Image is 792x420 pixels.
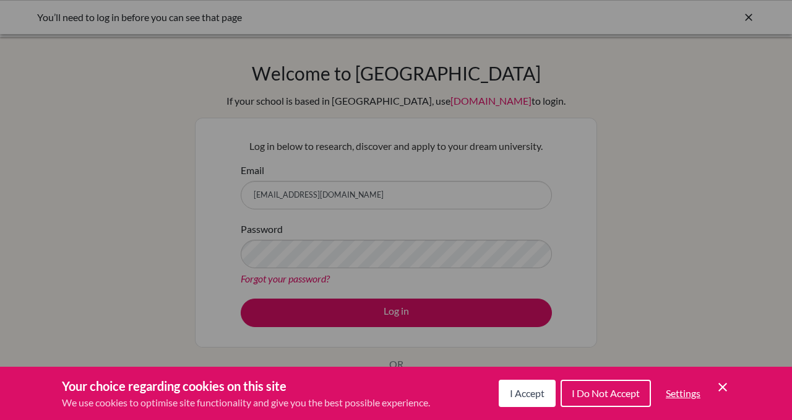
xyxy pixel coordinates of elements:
button: I Accept [499,380,556,407]
p: We use cookies to optimise site functionality and give you the best possible experience. [62,395,430,410]
button: Save and close [715,380,730,395]
span: I Accept [510,387,544,399]
button: I Do Not Accept [561,380,651,407]
button: Settings [656,381,710,406]
h3: Your choice regarding cookies on this site [62,377,430,395]
span: Settings [666,387,700,399]
span: I Do Not Accept [572,387,640,399]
